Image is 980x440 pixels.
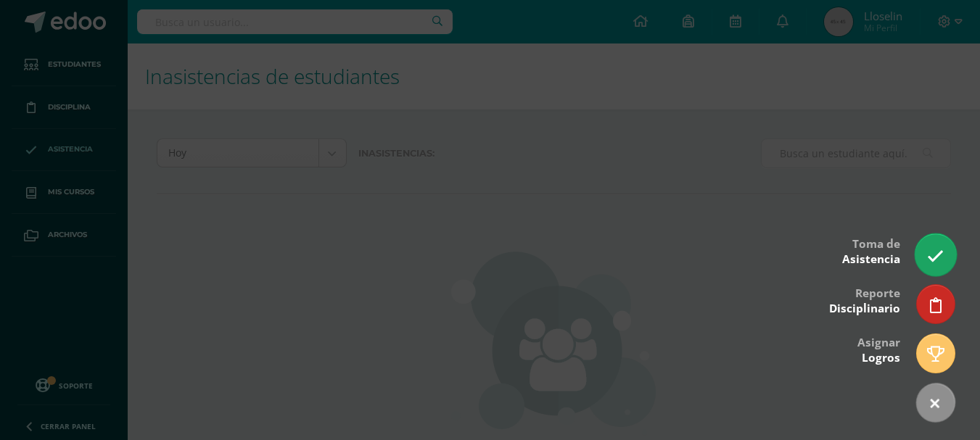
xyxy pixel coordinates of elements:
[857,325,900,373] div: Asignar
[842,227,900,274] div: Toma de
[842,252,900,267] span: Asistencia
[862,350,900,365] span: Logros
[829,276,900,323] div: Reporte
[829,301,900,316] span: Disciplinario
